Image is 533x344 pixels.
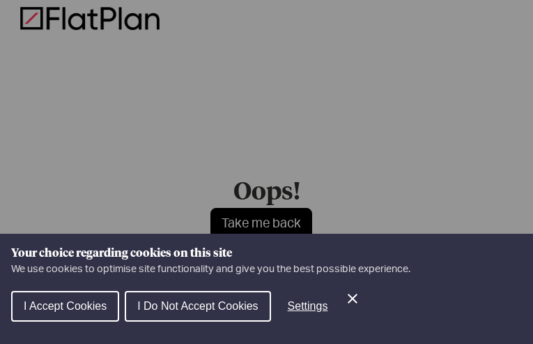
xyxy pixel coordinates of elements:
span: I Do Not Accept Cookies [137,300,258,312]
p: We use cookies to optimise site functionality and give you the best possible experience. [11,262,522,277]
span: Settings [288,300,328,312]
h1: Your choice regarding cookies on this site [11,245,522,262]
button: I Accept Cookies [11,291,119,322]
button: Settings [277,292,339,320]
button: Close Cookie Control [344,290,361,307]
button: I Do Not Accept Cookies [125,291,270,322]
span: I Accept Cookies [24,300,107,312]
